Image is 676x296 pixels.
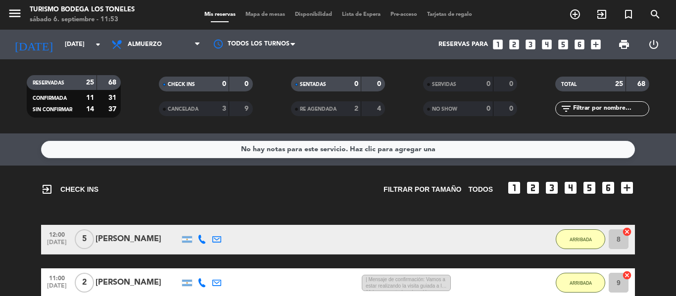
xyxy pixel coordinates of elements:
span: TOTAL [561,82,577,87]
i: turned_in_not [623,8,634,20]
strong: 0 [377,81,383,87]
i: cancel [622,270,632,280]
span: RESERVADAS [33,81,64,85]
i: looks_5 [557,38,570,51]
span: CHECK INS [41,183,98,195]
i: looks_two [525,180,541,196]
i: looks_6 [573,38,586,51]
span: Reservas para [438,41,488,48]
span: | Mensaje de confirmación: Vamos a estar realizando la visita guiada a las 11 hs me gustaría sabe... [362,275,451,292]
span: ARRIBADA [570,280,592,286]
span: SIN CONFIRMAR [33,107,72,112]
strong: 0 [509,105,515,112]
span: [DATE] [45,283,69,294]
span: 5 [75,229,94,249]
span: 2 [75,273,94,293]
span: NO SHOW [432,107,457,112]
i: add_box [619,180,635,196]
span: ARRIBADA [570,237,592,242]
i: looks_one [506,180,522,196]
span: SENTADAS [300,82,326,87]
span: TODOS [468,184,493,195]
span: 12:00 [45,228,69,240]
i: add_circle_outline [569,8,581,20]
strong: 14 [86,106,94,113]
span: SERVIDAS [432,82,456,87]
span: Tarjetas de regalo [422,12,477,17]
strong: 0 [244,81,250,87]
strong: 0 [486,105,490,112]
strong: 2 [354,105,358,112]
strong: 31 [108,94,118,101]
strong: 4 [377,105,383,112]
i: add_box [589,38,602,51]
i: search [649,8,661,20]
span: Mis reservas [199,12,241,17]
i: power_settings_new [648,39,660,50]
strong: 68 [108,79,118,86]
div: LOG OUT [639,30,669,59]
i: looks_6 [600,180,616,196]
i: exit_to_app [41,183,53,195]
div: [PERSON_NAME] [96,276,180,289]
i: [DATE] [7,34,60,55]
span: print [618,39,630,50]
i: looks_4 [540,38,553,51]
span: Filtrar por tamaño [384,184,461,195]
span: Disponibilidad [290,12,337,17]
strong: 0 [509,81,515,87]
i: menu [7,6,22,21]
i: cancel [622,227,632,237]
strong: 37 [108,106,118,113]
div: Turismo Bodega Los Toneles [30,5,135,15]
strong: 68 [637,81,647,87]
span: CONFIRMADA [33,96,67,101]
span: RE AGENDADA [300,107,337,112]
strong: 0 [486,81,490,87]
i: looks_3 [524,38,537,51]
span: 11:00 [45,272,69,283]
i: exit_to_app [596,8,608,20]
strong: 9 [244,105,250,112]
strong: 25 [615,81,623,87]
strong: 0 [222,81,226,87]
strong: 25 [86,79,94,86]
i: looks_4 [563,180,579,196]
i: looks_5 [581,180,597,196]
span: CHECK INS [168,82,195,87]
i: looks_3 [544,180,560,196]
strong: 0 [354,81,358,87]
span: Pre-acceso [386,12,422,17]
div: No hay notas para este servicio. Haz clic para agregar una [241,144,435,155]
div: [PERSON_NAME] [96,233,180,246]
span: Mapa de mesas [241,12,290,17]
div: sábado 6. septiembre - 11:53 [30,15,135,25]
span: Almuerzo [128,41,162,48]
span: Lista de Espera [337,12,386,17]
strong: 3 [222,105,226,112]
strong: 11 [86,94,94,101]
i: looks_two [508,38,521,51]
i: arrow_drop_down [92,39,104,50]
span: CANCELADA [168,107,198,112]
span: [DATE] [45,239,69,251]
input: Filtrar por nombre... [572,103,649,114]
i: filter_list [560,103,572,115]
i: looks_one [491,38,504,51]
